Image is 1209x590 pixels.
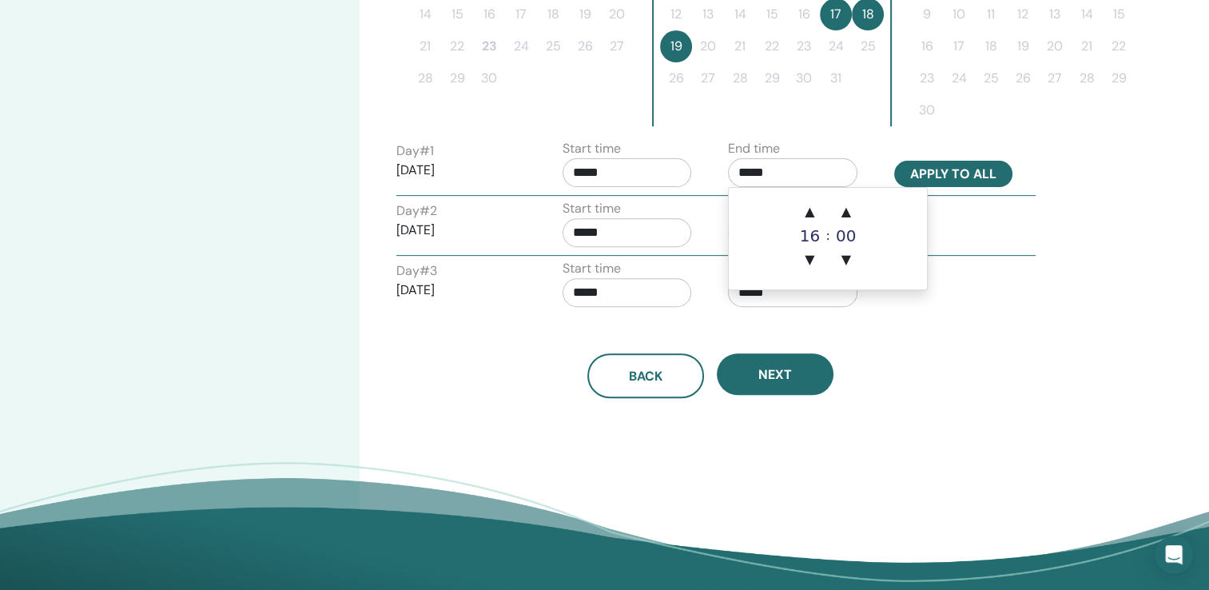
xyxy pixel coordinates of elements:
button: 24 [505,30,537,62]
button: 29 [1103,62,1135,94]
p: [DATE] [396,221,526,240]
button: Apply to all [894,161,1012,187]
button: 21 [1071,30,1103,62]
span: ▲ [793,196,825,228]
button: Next [717,353,833,395]
button: 21 [409,30,441,62]
label: End time [728,139,780,158]
span: ▲ [830,196,862,228]
div: 00 [830,228,862,244]
button: 29 [441,62,473,94]
button: 19 [1007,30,1039,62]
span: Next [758,366,792,383]
button: 27 [601,30,633,62]
button: 30 [788,62,820,94]
button: 24 [943,62,975,94]
button: 19 [660,30,692,62]
button: 25 [537,30,569,62]
button: 22 [756,30,788,62]
button: 16 [911,30,943,62]
span: ▼ [793,244,825,276]
button: 30 [473,62,505,94]
label: Day # 2 [396,201,437,221]
button: 29 [756,62,788,94]
label: Start time [563,259,621,278]
p: [DATE] [396,161,526,180]
label: Start time [563,139,621,158]
button: 25 [975,62,1007,94]
button: 27 [692,62,724,94]
button: 26 [569,30,601,62]
button: 31 [820,62,852,94]
button: 27 [1039,62,1071,94]
button: 17 [943,30,975,62]
span: ▼ [830,244,862,276]
div: Open Intercom Messenger [1155,536,1193,574]
div: 16 [793,228,825,244]
button: 25 [852,30,884,62]
button: 28 [409,62,441,94]
button: 24 [820,30,852,62]
label: Day # 3 [396,261,437,281]
p: [DATE] [396,281,526,300]
span: Back [629,368,662,385]
button: 23 [911,62,943,94]
label: Day # 1 [396,142,434,161]
button: 20 [692,30,724,62]
button: 21 [724,30,756,62]
button: 20 [1039,30,1071,62]
button: 23 [473,30,505,62]
button: 26 [660,62,692,94]
button: 18 [975,30,1007,62]
button: 30 [911,94,943,126]
button: 28 [724,62,756,94]
label: Start time [563,199,621,218]
div: : [825,196,829,276]
button: 22 [1103,30,1135,62]
button: 28 [1071,62,1103,94]
button: 23 [788,30,820,62]
button: 26 [1007,62,1039,94]
button: 22 [441,30,473,62]
button: Back [587,353,704,398]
